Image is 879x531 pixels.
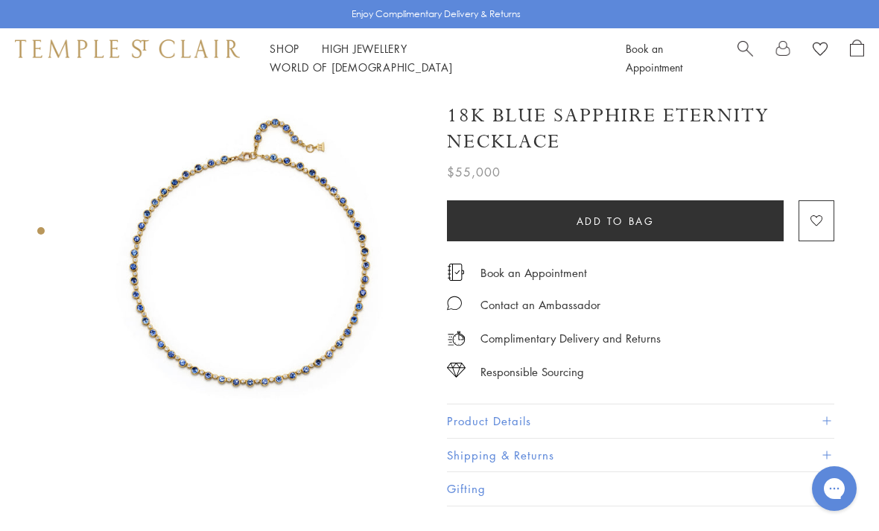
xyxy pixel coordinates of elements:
button: Gifting [447,472,834,506]
p: Enjoy Complimentary Delivery & Returns [352,7,521,22]
a: Book an Appointment [480,264,587,281]
img: Temple St. Clair [15,39,240,57]
a: World of [DEMOGRAPHIC_DATA]World of [DEMOGRAPHIC_DATA] [270,60,452,74]
div: Product gallery navigation [37,223,45,247]
a: ShopShop [270,41,299,56]
button: Add to bag [447,200,784,241]
img: MessageIcon-01_2.svg [447,296,462,311]
h1: 18K Blue Sapphire Eternity Necklace [447,103,834,155]
a: Open Shopping Bag [850,39,864,77]
div: Contact an Ambassador [480,296,600,314]
img: icon_sourcing.svg [447,363,466,378]
img: icon_appointment.svg [447,264,465,281]
a: Search [737,39,753,77]
span: $55,000 [447,162,501,182]
div: Responsible Sourcing [480,363,584,381]
button: Shipping & Returns [447,439,834,472]
nav: Main navigation [270,39,592,77]
img: icon_delivery.svg [447,329,466,348]
span: Add to bag [577,213,655,229]
p: Complimentary Delivery and Returns [480,329,661,348]
a: Book an Appointment [626,41,682,74]
button: Product Details [447,404,834,438]
img: 18K Blue Sapphire Eternity Necklace [74,88,425,438]
a: High JewelleryHigh Jewellery [322,41,407,56]
iframe: Gorgias live chat messenger [805,461,864,516]
a: View Wishlist [813,39,828,62]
